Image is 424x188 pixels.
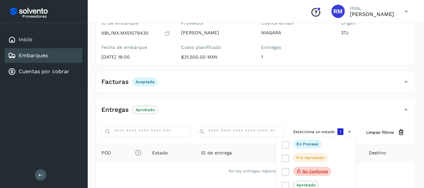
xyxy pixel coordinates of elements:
div: Cuentas por cobrar [5,64,82,79]
a: Inicio [19,36,33,43]
a: Cuentas por cobrar [19,68,69,75]
p: No conforme [302,169,328,174]
p: Aprobado [296,183,316,187]
p: Proveedores [22,14,80,19]
a: Embarques [19,52,48,59]
p: En proceso [296,142,318,146]
div: Inicio [5,32,82,47]
p: Pre-Aprobado [296,155,324,160]
div: Embarques [5,48,82,63]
